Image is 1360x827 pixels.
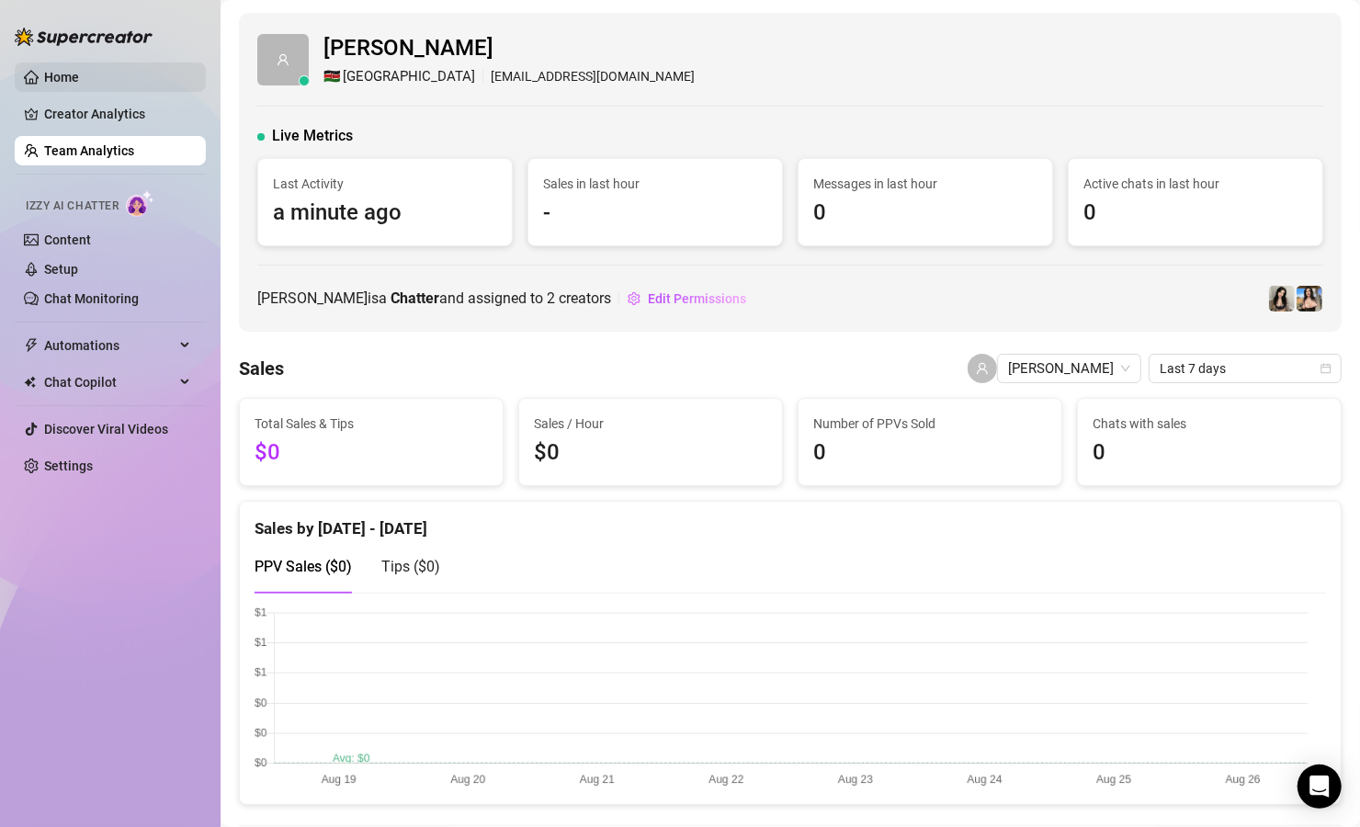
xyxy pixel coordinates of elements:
span: [PERSON_NAME] is a and assigned to creators [257,287,611,310]
img: Ashley [1269,286,1295,312]
span: calendar [1320,363,1332,374]
span: Number of PPVs Sold [813,413,1047,434]
div: Open Intercom Messenger [1298,765,1342,809]
img: 𝐀𝐬𝐡𝐥𝐞𝐲 [1297,286,1322,312]
span: a minute ago [273,196,497,231]
span: Chats with sales [1093,413,1326,434]
span: Last 7 days [1160,355,1331,382]
span: Last Activity [273,174,497,194]
h4: Sales [239,356,284,381]
a: Setup [44,262,78,277]
span: 0 [813,196,1037,231]
span: Total Sales & Tips [255,413,488,434]
span: 0 [1083,196,1308,231]
span: setting [628,292,640,305]
div: [EMAIL_ADDRESS][DOMAIN_NAME] [323,66,695,88]
span: [GEOGRAPHIC_DATA] [343,66,475,88]
span: Sales / Hour [534,413,767,434]
b: Chatter [391,289,439,307]
span: PPV Sales ( $0 ) [255,558,352,575]
span: user [277,53,289,66]
a: Settings [44,459,93,473]
span: 0 [1093,436,1326,470]
a: Content [44,232,91,247]
span: Sales in last hour [543,174,767,194]
span: $0 [255,436,488,470]
span: Live Metrics [272,125,353,147]
span: Messages in last hour [813,174,1037,194]
div: Sales by [DATE] - [DATE] [255,502,1326,541]
span: Active chats in last hour [1083,174,1308,194]
a: Discover Viral Videos [44,422,168,436]
span: 2 [547,289,555,307]
span: 0 [813,436,1047,470]
img: logo-BBDzfeDw.svg [15,28,153,46]
span: Edit Permissions [648,291,746,306]
span: 🇰🇪 [323,66,341,88]
span: Tips ( $0 ) [381,558,440,575]
img: Chat Copilot [24,376,36,389]
span: Izzy AI Chatter [26,198,119,215]
img: AI Chatter [126,190,154,217]
button: Edit Permissions [627,284,747,313]
span: Automations [44,331,175,360]
span: - [543,196,767,231]
a: Creator Analytics [44,99,191,129]
span: [PERSON_NAME] [323,31,695,66]
span: $0 [534,436,767,470]
a: Home [44,70,79,85]
span: Chat Copilot [44,368,175,397]
a: Team Analytics [44,143,134,158]
a: Chat Monitoring [44,291,139,306]
span: thunderbolt [24,338,39,353]
span: IRENE [1008,355,1130,382]
span: user [976,362,989,375]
